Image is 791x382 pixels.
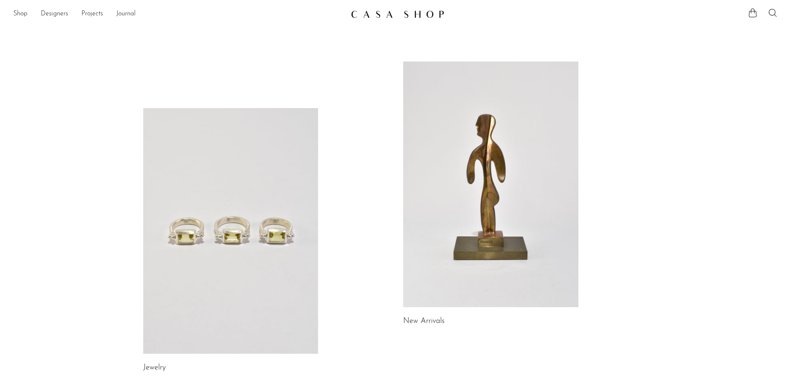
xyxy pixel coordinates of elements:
[13,7,344,21] ul: NEW HEADER MENU
[81,9,103,20] a: Projects
[116,9,136,20] a: Journal
[13,9,27,20] a: Shop
[403,318,445,325] a: New Arrivals
[13,7,344,21] nav: Desktop navigation
[41,9,68,20] a: Designers
[143,364,166,372] a: Jewelry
